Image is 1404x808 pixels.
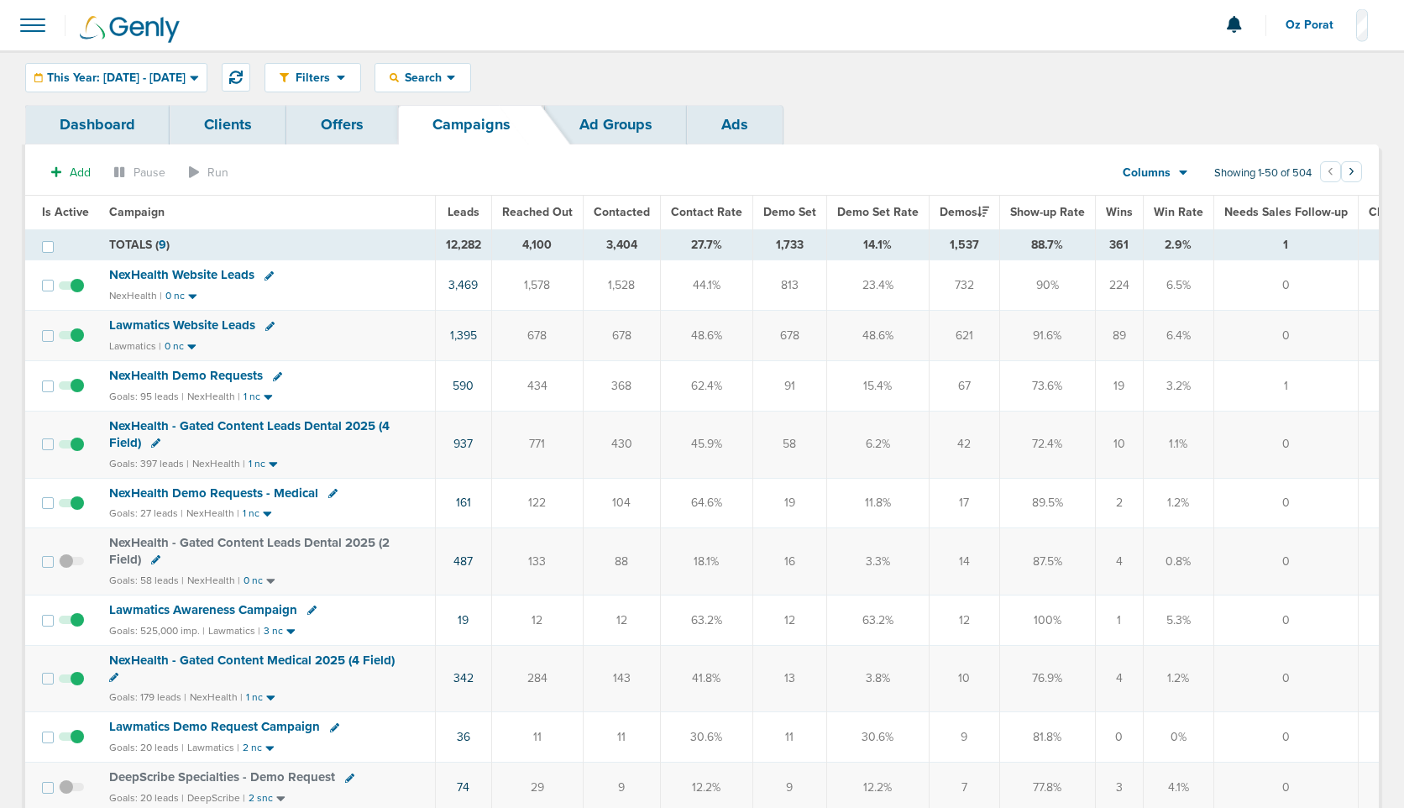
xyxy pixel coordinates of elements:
[1320,164,1362,184] ul: Pagination
[456,496,471,510] a: 161
[70,165,91,180] span: Add
[1143,260,1213,311] td: 6.5%
[583,229,660,260] td: 3,404
[1143,311,1213,361] td: 6.4%
[660,595,752,645] td: 63.2%
[583,311,660,361] td: 678
[458,613,469,627] a: 19
[1010,205,1085,219] span: Show-up Rate
[826,361,929,412] td: 15.4%
[1143,645,1213,711] td: 1.2%
[929,311,999,361] td: 621
[1213,595,1358,645] td: 0
[687,105,783,144] a: Ads
[109,792,184,805] small: Goals: 20 leads |
[453,554,473,569] a: 487
[491,712,583,763] td: 11
[1143,412,1213,478] td: 1.1%
[929,412,999,478] td: 42
[109,575,184,587] small: Goals: 58 leads |
[1154,205,1203,219] span: Win Rate
[109,742,184,754] small: Goals: 20 leads |
[1143,528,1213,595] td: 0.8%
[1095,260,1143,311] td: 224
[999,478,1095,528] td: 89.5%
[1213,645,1358,711] td: 0
[583,260,660,311] td: 1,528
[929,645,999,711] td: 10
[929,361,999,412] td: 67
[109,391,184,403] small: Goals: 95 leads |
[999,311,1095,361] td: 91.6%
[109,691,186,704] small: Goals: 179 leads |
[583,645,660,711] td: 143
[249,792,273,805] small: 2 snc
[42,160,100,185] button: Add
[763,205,816,219] span: Demo Set
[940,205,989,219] span: Demos
[1095,311,1143,361] td: 89
[1143,229,1213,260] td: 2.9%
[453,437,473,451] a: 937
[1224,205,1348,219] span: Needs Sales Follow-up
[660,712,752,763] td: 30.6%
[1213,229,1358,260] td: 1
[929,528,999,595] td: 14
[246,691,263,704] small: 1 nc
[448,278,478,292] a: 3,469
[502,205,573,219] span: Reached Out
[109,340,161,352] small: Lawmatics |
[165,290,185,302] small: 0 nc
[1095,478,1143,528] td: 2
[170,105,286,144] a: Clients
[660,260,752,311] td: 44.1%
[999,645,1095,711] td: 76.9%
[491,311,583,361] td: 678
[752,645,826,711] td: 13
[25,105,170,144] a: Dashboard
[398,105,545,144] a: Campaigns
[826,528,929,595] td: 3.3%
[583,412,660,478] td: 430
[192,458,245,470] small: NexHealth |
[1106,205,1133,219] span: Wins
[1214,166,1312,181] span: Showing 1-50 of 504
[491,595,583,645] td: 12
[660,229,752,260] td: 27.7%
[826,412,929,478] td: 6.2%
[999,595,1095,645] td: 100%
[752,311,826,361] td: 678
[752,528,826,595] td: 16
[42,205,89,219] span: Is Active
[1213,260,1358,311] td: 0
[190,691,243,703] small: NexHealth |
[999,712,1095,763] td: 81.8%
[1341,161,1362,182] button: Go to next page
[109,602,297,617] span: Lawmatics Awareness Campaign
[249,458,265,470] small: 1 nc
[80,16,180,43] img: Genly
[264,625,283,637] small: 3 nc
[1213,528,1358,595] td: 0
[491,412,583,478] td: 771
[826,595,929,645] td: 63.2%
[1095,645,1143,711] td: 4
[244,575,263,587] small: 0 nc
[165,340,184,353] small: 0 nc
[399,71,447,85] span: Search
[208,625,260,637] small: Lawmatics |
[752,412,826,478] td: 58
[545,105,687,144] a: Ad Groups
[752,361,826,412] td: 91
[660,528,752,595] td: 18.1%
[583,361,660,412] td: 368
[1123,165,1171,181] span: Columns
[1143,478,1213,528] td: 1.2%
[109,719,320,734] span: Lawmatics Demo Request Campaign
[826,645,929,711] td: 3.8%
[99,229,435,260] td: TOTALS ( )
[109,418,390,450] span: NexHealth - Gated Content Leads Dental 2025 (4 Field)
[491,478,583,528] td: 122
[929,478,999,528] td: 17
[1095,412,1143,478] td: 10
